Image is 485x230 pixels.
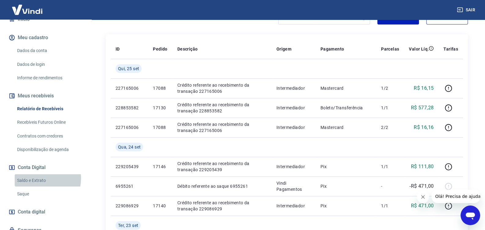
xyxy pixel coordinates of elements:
[153,203,167,209] p: 17140
[276,180,311,192] p: Vindi Pagamentos
[177,200,267,212] p: Crédito referente ao recebimento da transação 229086929
[381,46,399,52] p: Parcelas
[177,82,267,94] p: Crédito referente ao recebimento da transação 227165006
[411,163,434,170] p: R$ 111,80
[381,124,399,130] p: 2/2
[116,124,143,130] p: 227165006
[7,0,47,19] img: Vindi
[7,31,84,44] button: Meu cadastro
[276,105,311,111] p: Intermediador
[381,183,399,189] p: -
[15,116,84,129] a: Recebíveis Futuros Online
[116,105,143,111] p: 228853582
[381,203,399,209] p: 1/1
[443,46,458,52] p: Tarifas
[15,44,84,57] a: Dados da conta
[431,190,480,203] iframe: Mensagem da empresa
[177,183,267,189] p: Débito referente ao saque 6955261
[116,183,143,189] p: 6955261
[153,46,167,52] p: Pedido
[116,46,120,52] p: ID
[118,144,141,150] span: Qua, 24 set
[15,174,84,187] a: Saldo e Extrato
[7,89,84,103] button: Meus recebíveis
[153,105,167,111] p: 17130
[320,105,371,111] p: Boleto/Transferência
[7,205,84,219] a: Conta digital
[320,164,371,170] p: Pix
[177,102,267,114] p: Crédito referente ao recebimento da transação 228853582
[320,124,371,130] p: Mastercard
[18,208,45,216] span: Conta digital
[320,85,371,91] p: Mastercard
[381,105,399,111] p: 1/1
[411,104,434,111] p: R$ 577,28
[409,46,429,52] p: Valor Líq.
[15,103,84,115] a: Relatório de Recebíveis
[276,164,311,170] p: Intermediador
[414,85,434,92] p: R$ 16,15
[153,85,167,91] p: 17088
[15,143,84,156] a: Disponibilização de agenda
[409,183,434,190] p: -R$ 471,00
[15,130,84,142] a: Contratos com credores
[414,124,434,131] p: R$ 16,16
[276,85,311,91] p: Intermediador
[118,66,139,72] span: Qui, 25 set
[153,164,167,170] p: 17146
[4,4,51,9] span: Olá! Precisa de ajuda?
[417,191,429,203] iframe: Fechar mensagem
[411,202,434,209] p: R$ 471,00
[116,85,143,91] p: 227165006
[320,46,344,52] p: Pagamento
[177,46,198,52] p: Descrição
[177,121,267,134] p: Crédito referente ao recebimento da transação 227165006
[320,203,371,209] p: Pix
[276,124,311,130] p: Intermediador
[276,203,311,209] p: Intermediador
[456,4,478,16] button: Sair
[320,183,371,189] p: Pix
[15,58,84,71] a: Dados de login
[116,164,143,170] p: 229205439
[276,46,291,52] p: Origem
[15,72,84,84] a: Informe de rendimentos
[15,188,84,200] a: Saque
[177,160,267,173] p: Crédito referente ao recebimento da transação 229205439
[118,222,138,228] span: Ter, 23 set
[7,161,84,174] button: Conta Digital
[116,203,143,209] p: 229086929
[381,164,399,170] p: 1/1
[153,124,167,130] p: 17088
[461,205,480,225] iframe: Botão para abrir a janela de mensagens
[381,85,399,91] p: 1/2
